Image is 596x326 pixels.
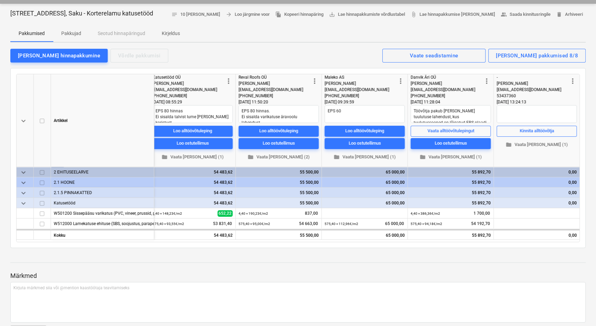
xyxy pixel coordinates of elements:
span: Vaata [PERSON_NAME] (2) [241,153,316,161]
div: 65 000,00 [324,188,405,198]
a: Lae hinnapakkumiste võrdlustabel [326,9,408,20]
textarea: Töövõtja pakub [PERSON_NAME] tuulutuse lahendust, kus tuulutussooned on lõigatud EPS plaadi pealm... [411,105,491,123]
div: 54 483,62 [150,229,236,240]
span: Vaata [PERSON_NAME] (1) [413,153,488,161]
div: 55 892,70 [411,198,491,208]
span: notes [171,11,178,18]
div: 2 EHITUSEELARVE [54,167,151,177]
div: Loo ostutellimus [349,139,381,147]
span: more_vert [396,77,405,85]
button: Loo järgmine voor [223,9,273,20]
span: folder [333,154,340,160]
span: Lae hinnapakkumise [PERSON_NAME] [411,11,495,19]
div: Vaate seadistamine [410,51,458,60]
div: [PERSON_NAME] pakkumised 8/8 [496,51,578,60]
button: Loo ostutellimus [411,138,491,149]
div: [PHONE_NUMBER] [411,93,482,99]
span: folder [419,154,426,160]
div: 65 000,00 [322,229,408,240]
button: Vaata alltöövõtulepingut [411,126,491,137]
div: Loo alltöövõtuleping [345,127,384,135]
span: 65 000,00 [384,221,405,227]
div: Loo alltöövõtuleping [259,127,298,135]
button: Loo ostutellimus [152,138,233,149]
span: 54 192,70 [470,221,491,227]
div: Katusetööd [54,198,151,208]
span: [EMAIL_ADDRESS][DOMAIN_NAME] [152,87,217,92]
button: Vaata [PERSON_NAME] (1) [152,152,233,162]
div: 0,00 [497,177,577,188]
span: people_alt [501,11,507,18]
a: Lae hinnapakkumise [PERSON_NAME] [408,9,498,20]
button: Loo ostutellimus [324,138,405,149]
span: file_copy [275,11,281,18]
div: [PERSON_NAME] [411,80,482,87]
textarea: EPS 80 hinnas. Ei sisalda varikatuse äravoolu lahendust. Ei sisalda rõdukatuste tihendamist. [238,105,319,123]
button: Vaata [PERSON_NAME] (2) [238,152,319,162]
span: 1 700,00 [473,211,491,216]
button: Vaata [PERSON_NAME] (1) [411,152,491,162]
div: 55 892,70 [411,188,491,198]
span: keyboard_arrow_down [19,117,28,125]
div: [PERSON_NAME] [152,80,224,87]
button: Loo ostutellimus [238,138,319,149]
div: 2.1 HOONE [54,177,151,187]
span: folder [247,154,254,160]
p: Pakkumised [19,30,45,37]
div: [DATE] 11:50:20 [238,99,319,105]
span: [EMAIL_ADDRESS][DOMAIN_NAME] [411,87,475,92]
div: [PHONE_NUMBER] [238,93,310,99]
span: folder [161,154,168,160]
button: Loo alltöövõtuleping [152,126,233,137]
span: 10 [PERSON_NAME] [171,11,220,19]
div: 55 892,70 [411,167,491,177]
div: [DATE] 08:55:29 [152,99,233,105]
div: 0,00 [497,188,577,198]
span: more_vert [224,77,233,85]
small: 575,40 × 112,96€ / m2 [324,222,358,226]
button: Saada kinnitusringile [498,9,553,20]
div: 54 483,62 [152,177,233,188]
div: [DATE] 13:24:13 [497,99,577,105]
small: 575,40 × 93,55€ / m2 [152,222,184,226]
span: Lae hinnapakkumiste võrdlustabel [329,11,405,19]
span: more_vert [568,77,577,85]
div: 55 500,00 [238,188,319,198]
span: more_vert [310,77,319,85]
div: Kinnita alltöövõtja [520,127,554,135]
span: attach_file [411,11,417,18]
span: keyboard_arrow_down [19,199,28,207]
button: [PERSON_NAME] hinnapakkumine [10,49,108,63]
p: Pakkujad [61,30,81,37]
button: Vaate seadistamine [382,49,486,63]
div: Loo alltöövõtuleping [173,127,212,135]
span: [EMAIL_ADDRESS][DOMAIN_NAME] [238,87,303,92]
div: 65 000,00 [324,177,405,188]
div: Artikkel [51,74,154,167]
button: Kinnita alltöövõtja [497,126,577,137]
span: Kopeeri hinnapäring [275,11,323,19]
button: Loo alltöövõtuleping [324,126,405,137]
button: 10 [PERSON_NAME] [169,9,223,20]
span: folder [505,142,512,148]
button: [PERSON_NAME] pakkumised 8/8 [488,49,586,63]
span: keyboard_arrow_down [19,168,28,177]
div: [PHONE_NUMBER] [152,93,224,99]
button: Vaata [PERSON_NAME] (1) [497,139,577,150]
textarea: EPS 80 hinnas Ei sisalda talvist lume [PERSON_NAME] koristust. Ei sisalda rõdukatuste tihendamist [152,105,233,123]
div: 55 500,00 [236,229,322,240]
div: 2.1.5 PINNAKATTED [54,188,151,198]
div: [PERSON_NAME] [238,80,310,87]
span: keyboard_arrow_down [19,179,28,187]
div: - [497,74,568,80]
div: 0,00 [497,167,577,177]
div: 54 483,62 [152,188,233,198]
span: [EMAIL_ADDRESS][DOMAIN_NAME] [324,87,389,92]
div: [DATE] 09:39:59 [324,99,405,105]
div: Danvik Äri OÜ [411,74,482,80]
button: Vaata [PERSON_NAME] (1) [324,152,405,162]
div: Reval Roofs OÜ [238,74,310,80]
span: delete [556,11,562,18]
div: 53437360 [497,93,568,99]
div: 65 000,00 [324,198,405,208]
